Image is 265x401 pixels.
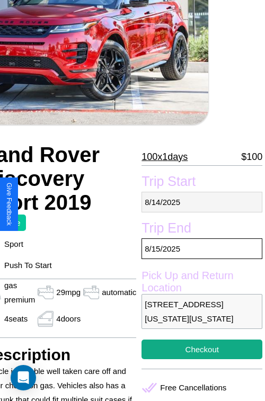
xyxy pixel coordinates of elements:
p: 8 / 14 / 2025 [142,192,262,212]
p: automatic [102,285,136,299]
p: 4 seats [4,311,28,326]
p: $ 100 [241,148,262,165]
p: [STREET_ADDRESS][US_STATE][US_STATE] [142,294,262,329]
p: gas premium [4,278,35,307]
label: Trip End [142,220,262,238]
p: 100 x 1 days [142,148,188,165]
p: 4 doors [56,311,81,326]
label: Trip Start [142,174,262,192]
div: Open Intercom Messenger [11,365,36,390]
p: 29 mpg [56,285,81,299]
img: gas [35,284,56,300]
button: Checkout [142,340,262,359]
p: Free Cancellations [160,380,226,395]
div: Give Feedback [5,183,13,226]
img: gas [81,284,102,300]
p: 8 / 15 / 2025 [142,238,262,259]
label: Pick Up and Return Location [142,270,262,294]
img: gas [35,311,56,327]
